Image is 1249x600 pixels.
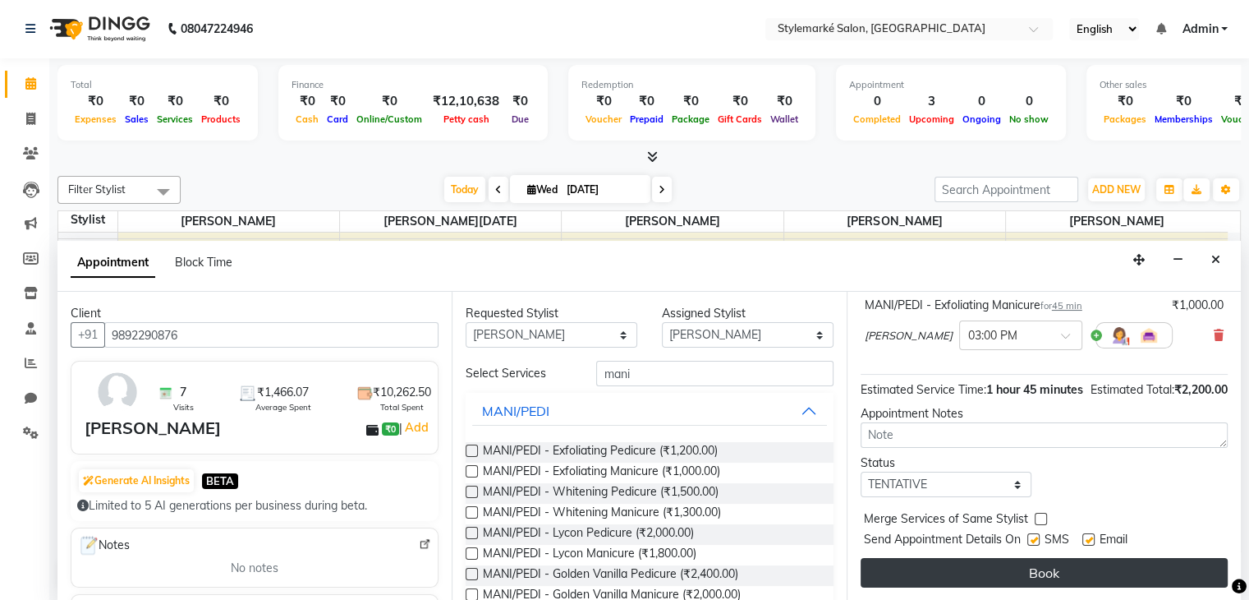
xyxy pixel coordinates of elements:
[581,113,626,125] span: Voucher
[231,560,278,577] span: No notes
[1088,178,1145,201] button: ADD NEW
[444,177,485,202] span: Today
[78,535,130,556] span: Notes
[439,113,494,125] span: Petty cash
[483,442,718,463] span: MANI/PEDI - Exfoliating Pedicure (₹1,200.00)
[864,510,1028,531] span: Merge Services of Same Stylist
[958,113,1005,125] span: Ongoing
[714,92,766,111] div: ₹0
[426,92,506,111] div: ₹12,10,638
[662,305,833,322] div: Assigned Stylist
[483,545,696,565] span: MANI/PEDI - Lycon Manicure (₹1,800.00)
[596,361,833,386] input: Search by service name
[352,92,426,111] div: ₹0
[626,113,668,125] span: Prepaid
[340,211,561,232] span: ⁠[PERSON_NAME][DATE]
[42,6,154,52] img: logo
[352,113,426,125] span: Online/Custom
[71,92,121,111] div: ₹0
[714,113,766,125] span: Gift Cards
[71,322,105,348] button: +91
[68,182,126,196] span: Filter Stylist
[71,113,121,125] span: Expenses
[58,211,117,228] div: Stylist
[562,178,644,202] input: 2025-09-03
[121,92,153,111] div: ₹0
[1139,325,1159,345] img: Interior.png
[865,328,953,344] span: [PERSON_NAME]
[861,382,986,397] span: Estimated Service Time:
[958,92,1005,111] div: 0
[472,396,826,426] button: MANI/PEDI
[483,524,694,545] span: MANI/PEDI - Lycon Pedicure (₹2,000.00)
[1100,531,1127,552] span: Email
[380,401,424,413] span: Total Spent
[71,78,245,92] div: Total
[562,211,783,232] span: [PERSON_NAME]
[180,384,186,401] span: 7
[668,113,714,125] span: Package
[202,473,238,489] span: BETA
[626,92,668,111] div: ₹0
[1005,92,1053,111] div: 0
[255,401,311,413] span: Average Spent
[668,92,714,111] div: ₹0
[581,78,802,92] div: Redemption
[153,92,197,111] div: ₹0
[1150,113,1217,125] span: Memberships
[865,297,1082,314] div: MANI/PEDI - Exfoliating Manicure
[1174,382,1228,397] span: ₹2,200.00
[323,92,352,111] div: ₹0
[784,211,1005,232] span: ⁠[PERSON_NAME]
[402,418,431,437] a: Add
[175,255,232,270] span: Block Time
[71,305,439,322] div: Client
[483,463,720,483] span: MANI/PEDI - Exfoliating Manicure (₹1,000.00)
[85,416,221,441] div: [PERSON_NAME]
[861,455,1032,472] div: Status
[861,558,1228,588] button: Book
[1052,300,1082,312] span: 45 min
[118,211,339,232] span: [PERSON_NAME]
[121,113,153,125] span: Sales
[466,305,637,322] div: Requested Stylist
[181,6,253,52] b: 08047224946
[523,183,562,196] span: Wed
[1150,92,1217,111] div: ₹0
[173,401,194,413] span: Visits
[94,368,141,416] img: avatar
[1040,300,1082,312] small: for
[1100,92,1150,111] div: ₹0
[292,92,323,111] div: ₹0
[506,92,535,111] div: ₹0
[849,113,905,125] span: Completed
[292,113,323,125] span: Cash
[905,113,958,125] span: Upcoming
[849,78,1053,92] div: Appointment
[62,239,117,256] div: 12:30 PM
[581,92,626,111] div: ₹0
[71,248,155,278] span: Appointment
[453,365,584,382] div: Select Services
[766,113,802,125] span: Wallet
[1204,247,1228,273] button: Close
[934,177,1078,202] input: Search Appointment
[1109,325,1129,345] img: Hairdresser.png
[197,92,245,111] div: ₹0
[482,401,549,421] div: MANI/PEDI
[1005,113,1053,125] span: No show
[1091,382,1174,397] span: Estimated Total:
[197,113,245,125] span: Products
[986,382,1083,397] span: 1 hour 45 minutes
[323,113,352,125] span: Card
[483,565,738,586] span: MANI/PEDI - Golden Vanilla Pedicure (₹2,400.00)
[257,384,309,401] span: ₹1,466.07
[373,384,431,401] span: ₹10,262.50
[399,418,431,437] span: |
[905,92,958,111] div: 3
[1092,183,1141,196] span: ADD NEW
[864,531,1021,552] span: Send Appointment Details On
[104,322,439,348] input: Search by Name/Mobile/Email/Code
[766,92,802,111] div: ₹0
[861,405,1228,422] div: Appointment Notes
